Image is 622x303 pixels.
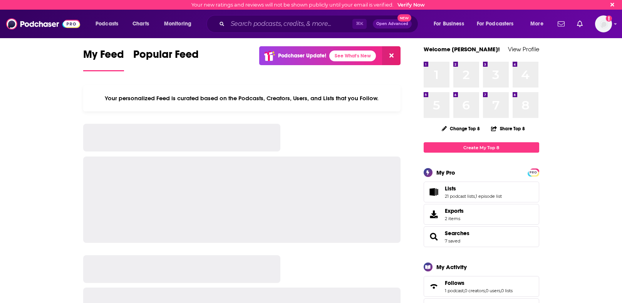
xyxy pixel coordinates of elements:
[426,281,442,292] a: Follows
[475,194,476,199] span: ,
[191,2,425,8] div: Your new ratings and reviews will not be shown publicly until your email is verified.
[424,276,539,297] span: Follows
[397,14,411,22] span: New
[472,18,525,30] button: open menu
[445,216,464,221] span: 2 items
[424,182,539,202] span: Lists
[500,288,501,293] span: ,
[132,19,149,29] span: Charts
[445,288,464,293] a: 1 podcast
[352,19,367,29] span: ⌘ K
[424,142,539,153] a: Create My Top 8
[485,288,486,293] span: ,
[133,48,199,66] span: Popular Feed
[574,17,586,30] a: Show notifications dropdown
[491,121,525,136] button: Share Top 8
[445,230,469,237] a: Searches
[525,18,553,30] button: open menu
[426,187,442,197] a: Lists
[595,15,612,32] img: User Profile
[464,288,485,293] a: 0 creators
[83,85,401,111] div: Your personalized Feed is curated based on the Podcasts, Creators, Users, and Lists that you Follow.
[428,18,474,30] button: open menu
[486,288,500,293] a: 0 users
[508,45,539,53] a: View Profile
[426,231,442,242] a: Searches
[530,19,543,29] span: More
[445,207,464,214] span: Exports
[83,48,124,71] a: My Feed
[83,48,124,66] span: My Feed
[436,263,467,271] div: My Activity
[445,279,464,286] span: Follows
[555,17,568,30] a: Show notifications dropdown
[397,2,425,8] a: Verify Now
[424,226,539,247] span: Searches
[501,288,513,293] a: 0 lists
[529,169,538,175] a: PRO
[278,52,326,59] p: Podchaser Update!
[437,124,485,133] button: Change Top 8
[127,18,154,30] a: Charts
[464,288,464,293] span: ,
[424,45,500,53] a: Welcome [PERSON_NAME]!
[476,194,502,199] a: 1 episode list
[445,194,475,199] a: 21 podcast lists
[606,15,612,22] svg: Email not verified
[426,209,442,220] span: Exports
[595,15,612,32] span: Logged in as dresnic
[477,19,514,29] span: For Podcasters
[445,279,513,286] a: Follows
[159,18,201,30] button: open menu
[376,22,408,26] span: Open Advanced
[445,185,502,192] a: Lists
[96,19,118,29] span: Podcasts
[164,19,191,29] span: Monitoring
[595,15,612,32] button: Show profile menu
[445,238,460,244] a: 7 saved
[373,19,412,29] button: Open AdvancedNew
[445,185,456,192] span: Lists
[214,15,426,33] div: Search podcasts, credits, & more...
[424,204,539,225] a: Exports
[329,50,376,61] a: See What's New
[228,18,352,30] input: Search podcasts, credits, & more...
[6,17,80,31] img: Podchaser - Follow, Share and Rate Podcasts
[90,18,128,30] button: open menu
[133,48,199,71] a: Popular Feed
[436,169,455,176] div: My Pro
[434,19,464,29] span: For Business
